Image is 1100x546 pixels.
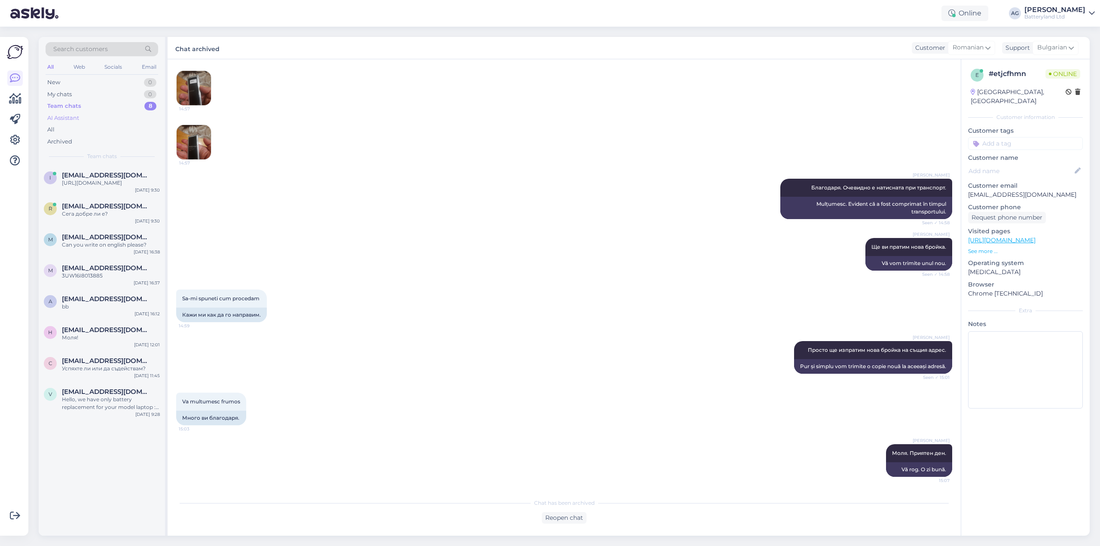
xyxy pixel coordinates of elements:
[135,187,160,193] div: [DATE] 9:30
[968,126,1083,135] p: Customer tags
[968,236,1036,244] a: [URL][DOMAIN_NAME]
[182,398,240,405] span: Va multumesc frumos
[917,271,950,278] span: Seen ✓ 14:58
[968,289,1083,298] p: Chrome [TECHNICAL_ID]
[913,172,950,178] span: [PERSON_NAME]
[62,171,151,179] span: ivan@urban7.us
[968,181,1083,190] p: Customer email
[968,137,1083,150] input: Add a tag
[47,102,81,110] div: Team chats
[87,153,117,160] span: Team chats
[62,365,160,372] div: Успяхте ли или да съдействам?
[103,61,124,73] div: Socials
[62,303,160,311] div: bb
[134,249,160,255] div: [DATE] 16:38
[912,43,945,52] div: Customer
[968,259,1083,268] p: Operating system
[135,218,160,224] div: [DATE] 9:30
[534,499,595,507] span: Chat has been archived
[886,462,952,477] div: Vă rog. O zi bună.
[968,203,1083,212] p: Customer phone
[968,307,1083,314] div: Extra
[49,360,52,366] span: c
[49,205,52,212] span: R
[968,113,1083,121] div: Customer information
[49,298,52,305] span: a
[62,357,151,365] span: cristea1972@yahoo.ca
[62,295,151,303] span: aalbalat@gmail.com
[808,347,946,353] span: Просто ще изпратим нова бройка на същия адрес.
[780,197,952,219] div: Mulțumesc. Evident că a fost comprimat în timpul transportului.
[1037,43,1067,52] span: Bulgarian
[1024,13,1085,20] div: Batteryland Ltd
[49,391,52,397] span: v
[140,61,158,73] div: Email
[62,264,151,272] span: Milioni6255@gmail.com
[46,61,55,73] div: All
[968,247,1083,255] p: See more ...
[968,212,1046,223] div: Request phone number
[62,396,160,411] div: Hello, we have only battery replacement for your model laptop : [URL][DOMAIN_NAME]
[968,280,1083,289] p: Browser
[1024,6,1085,13] div: [PERSON_NAME]
[871,244,946,250] span: Ще ви пратим нова бройка.
[941,6,988,21] div: Online
[177,71,211,105] img: Attachment
[177,125,211,159] img: Attachment
[62,202,151,210] span: Rossennow@gmail.com
[968,268,1083,277] p: [MEDICAL_DATA]
[48,236,53,243] span: M
[989,69,1045,79] div: # etjcfhmn
[917,374,950,381] span: Seen ✓ 15:01
[134,280,160,286] div: [DATE] 16:37
[1002,43,1030,52] div: Support
[144,90,156,99] div: 0
[7,44,23,60] img: Askly Logo
[176,308,267,322] div: Кажи ми как да го направим.
[968,190,1083,199] p: [EMAIL_ADDRESS][DOMAIN_NAME]
[913,334,950,341] span: [PERSON_NAME]
[47,114,79,122] div: AI Assistant
[47,78,60,87] div: New
[134,311,160,317] div: [DATE] 16:12
[1045,69,1080,79] span: Online
[179,323,211,329] span: 14:59
[913,231,950,238] span: [PERSON_NAME]
[1009,7,1021,19] div: AG
[176,411,246,425] div: Много ви благодаря.
[969,166,1073,176] input: Add name
[62,388,151,396] span: victor.posderie@gmail.com
[917,220,950,226] span: Seen ✓ 14:58
[62,272,160,280] div: 3UW16I8013885
[892,450,946,456] span: Моля. Приятен ден.
[968,227,1083,236] p: Visited pages
[1024,6,1095,20] a: [PERSON_NAME]Batteryland Ltd
[811,184,946,191] span: Благодаря. Очевидно е натисната при транспорт.
[48,329,52,336] span: h
[135,411,160,418] div: [DATE] 9:28
[72,61,87,73] div: Web
[865,256,952,271] div: Vă vom trimite unul nou.
[134,372,160,379] div: [DATE] 11:45
[144,102,156,110] div: 8
[134,342,160,348] div: [DATE] 12:01
[144,78,156,87] div: 0
[47,137,72,146] div: Archived
[62,334,160,342] div: Моля!
[968,153,1083,162] p: Customer name
[182,295,260,302] span: Sa-mi spuneti cum procedam
[794,359,952,374] div: Pur și simplu vom trimite o copie nouă la aceeași adresă.
[49,174,51,181] span: i
[62,241,160,249] div: Can you write on english please?
[917,477,950,484] span: 15:07
[175,42,220,54] label: Chat archived
[62,210,160,218] div: Сега добре ли е?
[47,90,72,99] div: My chats
[62,179,160,187] div: [URL][DOMAIN_NAME]
[179,106,211,112] span: 14:57
[971,88,1066,106] div: [GEOGRAPHIC_DATA], [GEOGRAPHIC_DATA]
[62,233,151,241] span: Mdfarukahamed01714856443@gmail.com
[179,160,211,166] span: 14:57
[48,267,53,274] span: M
[179,426,211,432] span: 15:03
